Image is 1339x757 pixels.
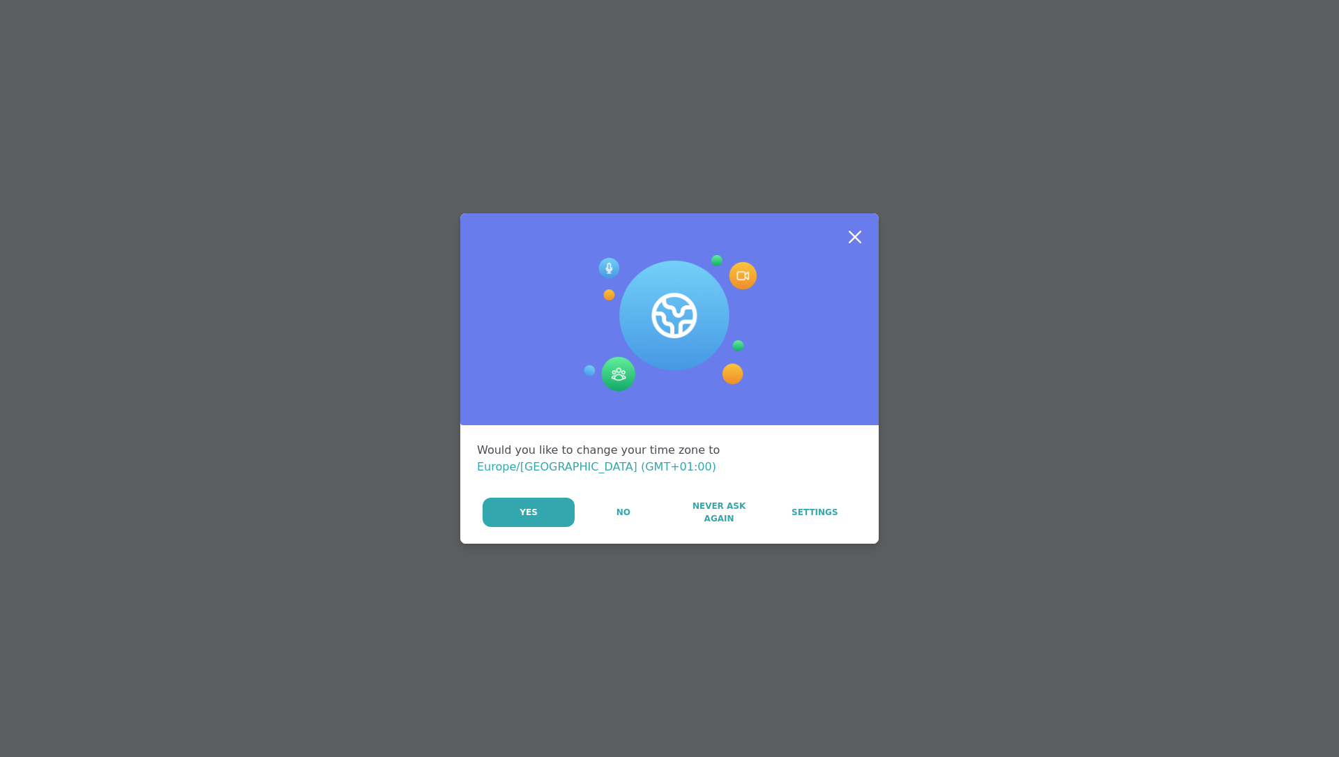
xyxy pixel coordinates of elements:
button: No [576,498,670,527]
button: Never Ask Again [672,498,766,527]
span: No [616,506,630,519]
a: Settings [768,498,862,527]
div: Would you like to change your time zone to [477,442,862,475]
img: Session Experience [582,255,757,392]
span: Europe/[GEOGRAPHIC_DATA] (GMT+01:00) [477,460,716,473]
span: Never Ask Again [679,500,759,525]
button: Yes [483,498,575,527]
span: Yes [520,506,538,519]
span: Settings [792,506,838,519]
